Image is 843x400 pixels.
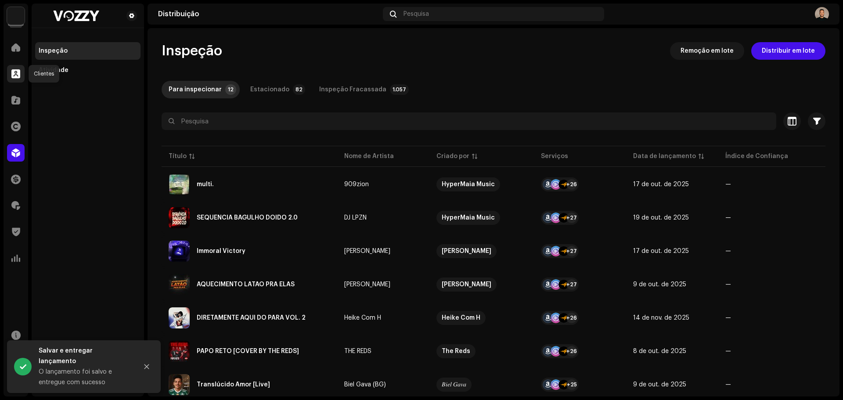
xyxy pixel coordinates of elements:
button: Distribuir em lote [751,42,825,60]
span: 17 de out. de 2025 [633,181,689,187]
re-a-table-badge: — [725,315,823,321]
span: DJ GODIM [344,281,422,288]
div: PAPO RETO [COVER BY THE REDS] [197,348,299,354]
re-a-table-badge: — [725,248,823,254]
span: Heike Com H [436,311,527,325]
div: O lançamento foi salvo e entregue com sucesso [39,367,131,388]
button: Remoção em lote [670,42,744,60]
div: THE REDS [344,348,371,354]
div: Salvar e entregar lançamento [39,346,131,367]
img: 8b8a3c4d-4204-4842-b0f6-0bc5705ca838 [169,307,190,328]
p-badge: 12 [225,84,236,95]
re-a-table-badge: — [725,181,823,187]
div: HyperMaia Music [442,211,495,225]
span: Moon Nicky [436,244,527,258]
re-a-table-badge: — [725,348,823,354]
div: Criado por [436,152,469,161]
span: HyperMaia Music [436,211,527,225]
div: Translúcido Amor [Live] [197,382,270,388]
div: Para inspecionar [169,81,222,98]
div: AQUECIMENTO LATÃO PRA ELAS [197,281,295,288]
div: +26 [566,346,577,357]
re-m-nav-item: Inspeção [35,42,140,60]
div: [PERSON_NAME] [344,281,390,288]
span: dj godim [436,277,527,292]
span: Heike Com H [344,315,422,321]
span: Remoção em lote [681,42,734,60]
span: 9 de out. de 2025 [633,281,686,288]
div: +26 [566,313,577,323]
span: 8 de out. de 2025 [633,348,686,354]
span: 9 de out. de 2025 [633,382,686,388]
div: [PERSON_NAME] [442,277,491,292]
div: Estacionado [250,81,289,98]
div: SEQUENCIA BAGULHO DOIDO 2.0 [197,215,298,221]
img: 3eeec195-ecb8-4896-8567-8b441a9ff5f8 [169,174,190,195]
span: Distribuir em lote [762,42,815,60]
p-badge: 1.057 [390,84,409,95]
img: 1eb9de5b-5a70-4cf0-903c-4e486785bb23 [815,7,829,21]
span: Pesquisa [403,11,429,18]
span: Moon Nicky [344,248,422,254]
div: +26 [566,179,577,190]
button: Close [138,358,155,375]
span: DJ LPZN [344,215,422,221]
div: Heike Com H [442,311,480,325]
div: +27 [566,246,577,256]
div: HyperMaia Music [442,177,495,191]
span: HyperMaia Music [436,177,527,191]
div: Inspeção [39,47,68,54]
div: DIRETAMENTE AQUI DO PARÁ VOL. 2 [197,315,306,321]
div: Immoral Victory [197,248,245,254]
div: Biel Gava (BG) [344,382,386,388]
span: The Reds [436,344,527,358]
span: Biel Gava (BG) [344,382,422,388]
img: 37be5116-293c-47b7-b6da-079aa3cd6efc [169,207,190,228]
div: The Reds [442,344,470,358]
input: Pesquisa [162,112,776,130]
img: 00fb097b-0645-420b-b3f9-d8bdec4f2c36 [169,341,190,362]
img: 2f8c8161-fef3-4d18-8e34-91132d956df9 [169,274,190,295]
img: f133231a-3394-4fd7-885f-cc3d633bf73b [169,374,190,395]
div: [PERSON_NAME] [442,244,491,258]
div: multi. [197,181,214,187]
div: [PERSON_NAME] [344,248,390,254]
div: Atividade [39,67,68,74]
div: 𝐵𝑖𝑒𝑙 𝐺𝑎𝑣𝑎 [442,378,466,392]
div: +27 [566,213,577,223]
span: 909zion [344,181,422,187]
p-badge: 82 [293,84,305,95]
re-m-nav-item: Atividade [35,61,140,79]
re-a-table-badge: — [725,382,823,388]
img: 25d4d9d0-5d09-4dd4-a57a-e216e2400168 [169,241,190,262]
div: Data de lançamento [633,152,696,161]
re-a-table-badge: — [725,281,823,288]
div: DJ LPZN [344,215,367,221]
img: c6840230-6103-4952-9a32-8a5508a60845 [39,11,112,21]
span: THE REDS [344,348,422,354]
div: Distribuição [158,11,379,18]
img: 1cf725b2-75a2-44e7-8fdf-5f1256b3d403 [7,7,25,25]
span: 19 de out. de 2025 [633,215,689,221]
div: +25 [566,379,577,390]
div: Heike Com H [344,315,381,321]
div: +27 [566,279,577,290]
span: 14 de nov. de 2025 [633,315,689,321]
span: Inspeção [162,42,222,60]
re-a-table-badge: — [725,215,823,221]
div: Inspeção Fracassada [319,81,386,98]
div: 909zion [344,181,369,187]
div: Título [169,152,187,161]
span: 17 de out. de 2025 [633,248,689,254]
span: 𝐵𝑖𝑒𝑙 𝐺𝑎𝑣𝑎 [436,378,527,392]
